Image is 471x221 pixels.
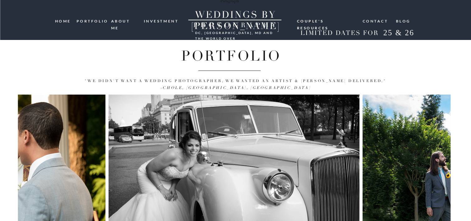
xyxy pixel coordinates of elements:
a: Couple's resources [297,18,357,23]
h1: Portfolio [70,48,392,62]
a: ABOUT ME [111,18,139,24]
a: WEDDINGS BY [PERSON_NAME] [179,9,293,20]
h2: LIMITED DATES FOR [298,29,381,37]
p: "We didn't want a wedding photographer, we wanted an artist & [PERSON_NAME] delivered." [45,78,426,91]
a: HOME [55,18,72,24]
a: blog [396,18,411,24]
a: investment [144,18,179,24]
h2: 25 & 26 [379,28,419,39]
a: portfolio [77,18,106,24]
a: Contact [363,18,389,24]
i: -Chole, [GEOGRAPHIC_DATA], [GEOGRAPHIC_DATA] [160,86,311,90]
h3: DC, [GEOGRAPHIC_DATA], md and the world over [195,30,275,35]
